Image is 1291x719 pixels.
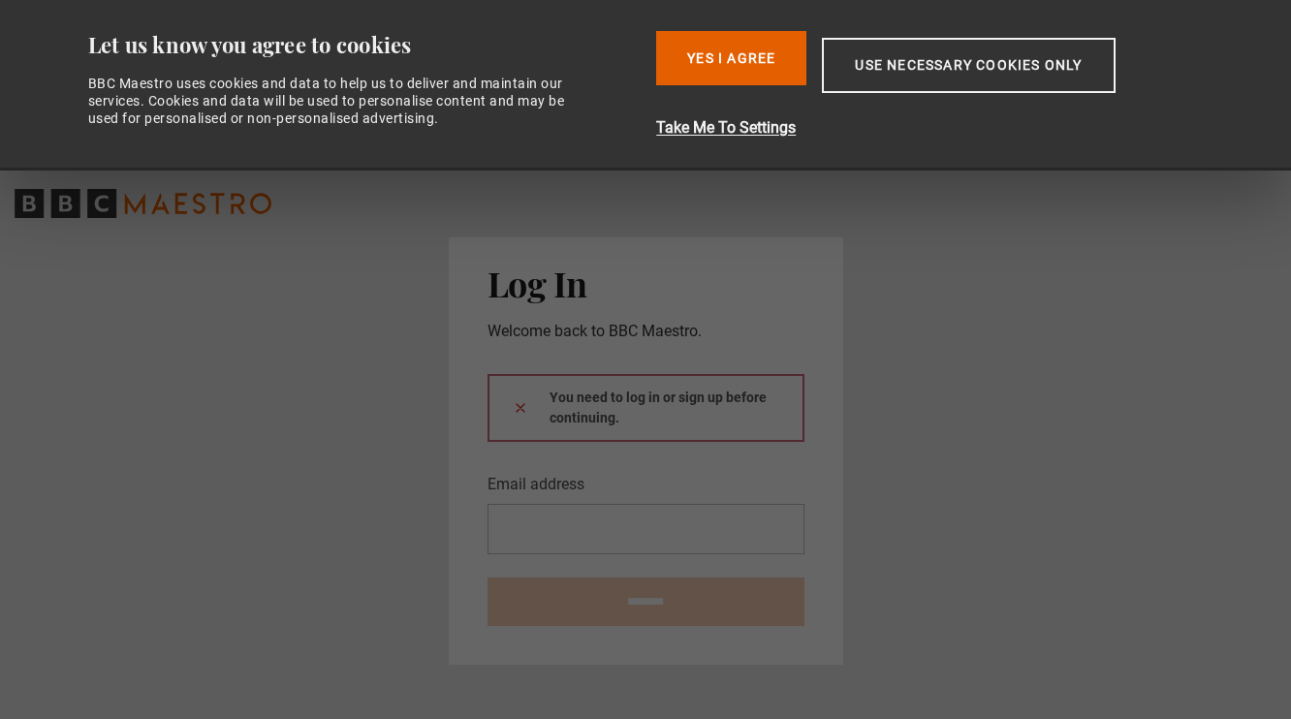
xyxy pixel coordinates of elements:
[822,38,1115,93] button: Use necessary cookies only
[488,473,584,496] label: Email address
[656,116,1217,140] button: Take Me To Settings
[488,374,804,442] div: You need to log in or sign up before continuing.
[88,75,586,128] div: BBC Maestro uses cookies and data to help us to deliver and maintain our services. Cookies and da...
[15,189,271,218] svg: BBC Maestro
[656,31,806,85] button: Yes I Agree
[488,263,804,303] h2: Log In
[88,31,642,59] div: Let us know you agree to cookies
[488,320,804,343] p: Welcome back to BBC Maestro.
